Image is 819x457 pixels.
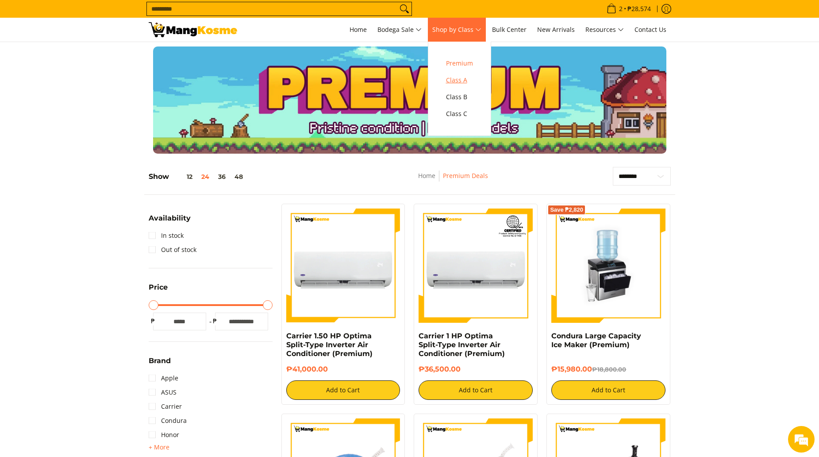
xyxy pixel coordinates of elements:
[149,442,169,453] summary: Open
[149,357,171,364] span: Brand
[149,399,182,414] a: Carrier
[214,173,230,180] button: 36
[149,284,168,298] summary: Open
[443,171,488,180] a: Premium Deals
[149,172,247,181] h5: Show
[533,18,579,42] a: New Arrivals
[446,108,473,120] span: Class C
[551,332,641,349] a: Condura Large Capacity Ice Maker (Premium)
[286,332,373,358] a: Carrier 1.50 HP Optima Split-Type Inverter Air Conditioner (Premium)
[149,228,184,243] a: In stock
[592,366,626,373] del: ₱18,800.00
[149,428,179,442] a: Honor
[634,25,666,34] span: Contact Us
[537,25,575,34] span: New Arrivals
[419,365,533,374] h6: ₱36,500.00
[446,75,473,86] span: Class A
[377,24,422,35] span: Bodega Sale
[286,209,400,323] img: Carrier 1.50 HP Optima Split-Type Inverter Air Conditioner (Premium)
[350,25,367,34] span: Home
[442,72,477,89] a: Class A
[419,332,505,358] a: Carrier 1 HP Optima Split-Type Inverter Air Conditioner (Premium)
[149,215,191,228] summary: Open
[373,18,426,42] a: Bodega Sale
[550,207,583,213] span: Save ₱2,820
[345,18,371,42] a: Home
[551,209,665,323] img: https://mangkosme.com/products/condura-large-capacity-ice-maker-premium
[397,2,411,15] button: Search
[604,4,654,14] span: •
[286,380,400,400] button: Add to Cart
[169,173,197,180] button: 12
[149,385,177,399] a: ASUS
[246,18,671,42] nav: Main Menu
[419,380,533,400] button: Add to Cart
[446,92,473,103] span: Class B
[359,170,546,190] nav: Breadcrumbs
[149,284,168,291] span: Price
[149,444,169,451] span: + More
[442,89,477,105] a: Class B
[551,380,665,400] button: Add to Cart
[442,55,477,72] a: Premium
[149,371,178,385] a: Apple
[492,25,527,34] span: Bulk Center
[488,18,531,42] a: Bulk Center
[419,209,533,323] img: Carrier 1 HP Optima Split-Type Inverter Air Conditioner (Premium)
[626,6,652,12] span: ₱28,574
[211,317,219,325] span: ₱
[286,365,400,374] h6: ₱41,000.00
[630,18,671,42] a: Contact Us
[432,24,481,35] span: Shop by Class
[581,18,628,42] a: Resources
[149,22,237,37] img: Premium Deals: Best Premium Home Appliances Sale l Mang Kosme
[149,357,171,371] summary: Open
[418,171,435,180] a: Home
[230,173,247,180] button: 48
[149,414,187,428] a: Condura
[446,58,473,69] span: Premium
[551,365,665,374] h6: ₱15,980.00
[149,215,191,222] span: Availability
[197,173,214,180] button: 24
[149,317,158,325] span: ₱
[428,18,486,42] a: Shop by Class
[618,6,624,12] span: 2
[149,243,196,257] a: Out of stock
[442,105,477,122] a: Class C
[585,24,624,35] span: Resources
